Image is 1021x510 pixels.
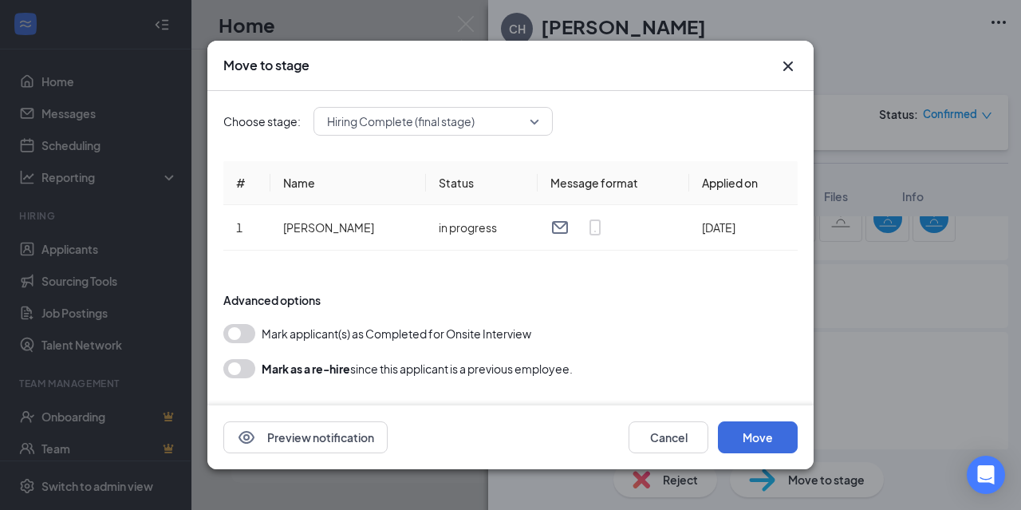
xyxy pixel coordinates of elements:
[538,161,689,205] th: Message format
[262,362,350,376] b: Mark as a re-hire
[236,220,242,235] span: 1
[550,218,570,237] svg: Email
[426,161,538,205] th: Status
[779,57,798,76] button: Close
[270,205,426,251] td: [PERSON_NAME]
[629,421,708,453] button: Cancel
[779,57,798,76] svg: Cross
[223,113,301,130] span: Choose stage:
[237,428,256,447] svg: Eye
[223,161,270,205] th: #
[262,324,531,343] span: Mark applicant(s) as Completed for Onsite Interview
[718,421,798,453] button: Move
[426,205,538,251] td: in progress
[262,359,573,378] div: since this applicant is a previous employee.
[585,218,605,237] svg: MobileSms
[223,57,309,74] h3: Move to stage
[223,292,798,308] div: Advanced options
[689,205,798,251] td: [DATE]
[327,109,475,133] span: Hiring Complete (final stage)
[689,161,798,205] th: Applied on
[967,456,1005,494] div: Open Intercom Messenger
[270,161,426,205] th: Name
[223,421,388,453] button: EyePreview notification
